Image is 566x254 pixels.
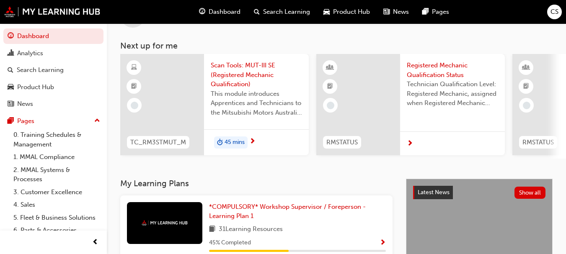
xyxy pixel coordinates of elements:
[418,189,450,196] span: Latest News
[10,211,103,224] a: 5. Fleet & Business Solutions
[10,198,103,211] a: 4. Sales
[514,187,546,199] button: Show all
[120,179,393,188] h3: My Learning Plans
[327,102,334,109] span: learningRecordVerb_NONE-icon
[94,115,100,126] span: up-icon
[10,186,103,199] a: 3. Customer Excellence
[131,62,137,73] span: learningResourceType_ELEARNING-icon
[8,100,14,108] span: news-icon
[416,3,456,21] a: pages-iconPages
[130,138,186,147] span: TC_RM3STMUT_M
[317,3,377,21] a: car-iconProduct Hub
[4,6,101,17] img: mmal
[333,7,370,17] span: Product Hub
[523,62,529,73] span: learningResourceType_INSTRUCTOR_LED-icon
[17,99,33,109] div: News
[131,81,137,92] span: booktick-icon
[547,5,562,19] button: CS
[217,137,223,148] span: duration-icon
[3,62,103,78] a: Search Learning
[8,33,14,40] span: guage-icon
[209,202,386,221] a: *COMPULSORY* Workshop Supervisor / Foreperson - Learning Plan 1
[192,3,247,21] a: guage-iconDashboard
[8,84,14,91] span: car-icon
[407,80,498,108] span: Technician Qualification Level: Registered Mechanic, assigned when Registered Mechanic modules ha...
[10,164,103,186] a: 2. MMAL Systems & Processes
[380,239,386,247] span: Show Progress
[432,7,449,17] span: Pages
[523,81,529,92] span: booktick-icon
[10,128,103,151] a: 0. Training Schedules & Management
[550,7,558,17] span: CS
[142,220,188,226] img: mmal
[254,7,260,17] span: search-icon
[327,62,333,73] span: learningResourceType_INSTRUCTOR_LED-icon
[377,3,416,21] a: news-iconNews
[211,89,302,118] span: This module introduces Apprentices and Technicians to the Mitsubishi Motors Australia MUT-III SE ...
[120,54,309,155] a: TC_RM3STMUT_MScan Tools: MUT-III SE (Registered Mechanic Qualification)This module introduces App...
[211,61,302,89] span: Scan Tools: MUT-III SE (Registered Mechanic Qualification)
[413,186,545,199] a: Latest NewsShow all
[219,224,283,235] span: 31 Learning Resources
[3,113,103,129] button: Pages
[209,224,215,235] span: book-icon
[249,138,256,146] span: next-icon
[3,28,103,44] a: Dashboard
[209,7,240,17] span: Dashboard
[326,138,358,147] span: RMSTATUS
[3,46,103,61] a: Analytics
[92,237,98,248] span: prev-icon
[407,140,413,148] span: next-icon
[10,224,103,237] a: 6. Parts & Accessories
[3,27,103,113] button: DashboardAnalyticsSearch LearningProduct HubNews
[522,138,554,147] span: RMSTATUS
[209,203,366,220] span: *COMPULSORY* Workshop Supervisor / Foreperson - Learning Plan 1
[383,7,390,17] span: news-icon
[17,82,54,92] div: Product Hub
[199,7,205,17] span: guage-icon
[17,65,64,75] div: Search Learning
[523,102,530,109] span: learningRecordVerb_NONE-icon
[407,61,498,80] span: Registered Mechanic Qualification Status
[131,102,138,109] span: learningRecordVerb_NONE-icon
[8,118,14,125] span: pages-icon
[209,238,251,248] span: 45 % Completed
[225,138,245,147] span: 45 mins
[17,116,34,126] div: Pages
[8,50,14,57] span: chart-icon
[17,49,43,58] div: Analytics
[422,7,429,17] span: pages-icon
[10,151,103,164] a: 1. MMAL Compliance
[393,7,409,17] span: News
[263,7,310,17] span: Search Learning
[3,80,103,95] a: Product Hub
[380,238,386,248] button: Show Progress
[8,67,13,74] span: search-icon
[3,96,103,112] a: News
[107,41,566,51] h3: Next up for me
[323,7,330,17] span: car-icon
[247,3,317,21] a: search-iconSearch Learning
[316,54,505,155] a: RMSTATUSRegistered Mechanic Qualification StatusTechnician Qualification Level: Registered Mechan...
[327,81,333,92] span: booktick-icon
